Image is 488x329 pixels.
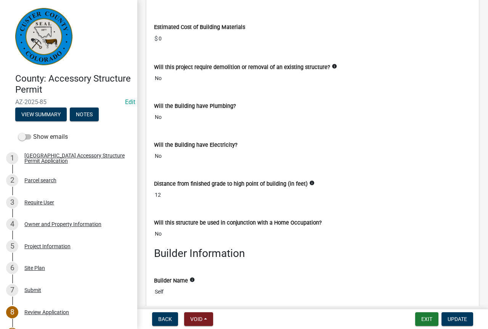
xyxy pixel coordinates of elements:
[70,108,99,121] button: Notes
[24,265,45,271] div: Site Plan
[24,310,69,315] div: Review Application
[70,112,99,118] wm-modal-confirm: Notes
[6,262,18,274] div: 6
[441,312,473,326] button: Update
[332,64,337,69] i: info
[15,73,131,95] h4: County: Accessory Structure Permit
[154,247,471,260] h3: Builder Information
[190,316,202,322] span: Void
[154,31,158,47] span: $
[184,312,213,326] button: Void
[6,284,18,296] div: 7
[24,244,71,249] div: Project Information
[6,240,18,252] div: 5
[6,152,18,164] div: 1
[6,196,18,209] div: 3
[6,174,18,186] div: 2
[18,132,68,141] label: Show emails
[125,98,135,106] a: Edit
[154,181,308,187] label: Distance from finished grade to high point of building (in feet)
[154,220,322,226] label: Will this structure be used in conjunction with a Home Occupation?
[448,316,467,322] span: Update
[154,25,245,30] label: Estimated Cost of Building Materials
[152,312,178,326] button: Back
[125,98,135,106] wm-modal-confirm: Edit Application Number
[24,221,101,227] div: Owner and Property Information
[24,153,125,164] div: [GEOGRAPHIC_DATA] Accessory Structure Permit Application
[154,104,236,109] label: Will the Building have Plumbing?
[24,178,56,183] div: Parcel search
[15,108,67,121] button: View Summary
[15,8,72,65] img: Custer County, Colorado
[24,200,54,205] div: Require User
[309,180,315,186] i: info
[158,316,172,322] span: Back
[15,98,122,106] span: AZ-2025-85
[154,278,188,284] label: Builder Name
[154,143,238,148] label: Will the Building have Electricity?
[24,287,41,293] div: Submit
[6,218,18,230] div: 4
[6,306,18,318] div: 8
[415,312,438,326] button: Exit
[15,112,67,118] wm-modal-confirm: Summary
[154,65,330,70] label: Will this project require demolition or removal of an existing structure?
[189,277,195,282] i: info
